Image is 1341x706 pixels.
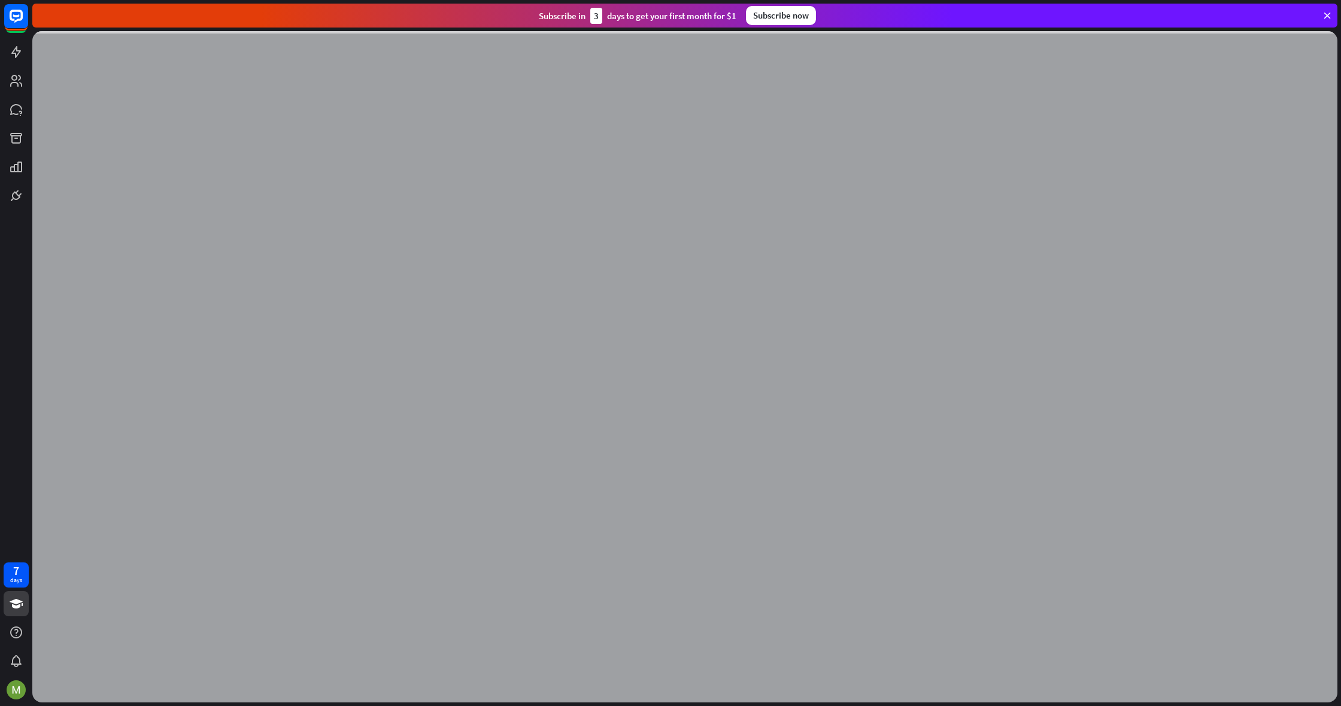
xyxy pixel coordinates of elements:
div: days [10,576,22,585]
a: 7 days [4,562,29,588]
div: Subscribe in days to get your first month for $1 [539,8,736,24]
div: 3 [590,8,602,24]
div: Subscribe now [746,6,816,25]
div: 7 [13,565,19,576]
